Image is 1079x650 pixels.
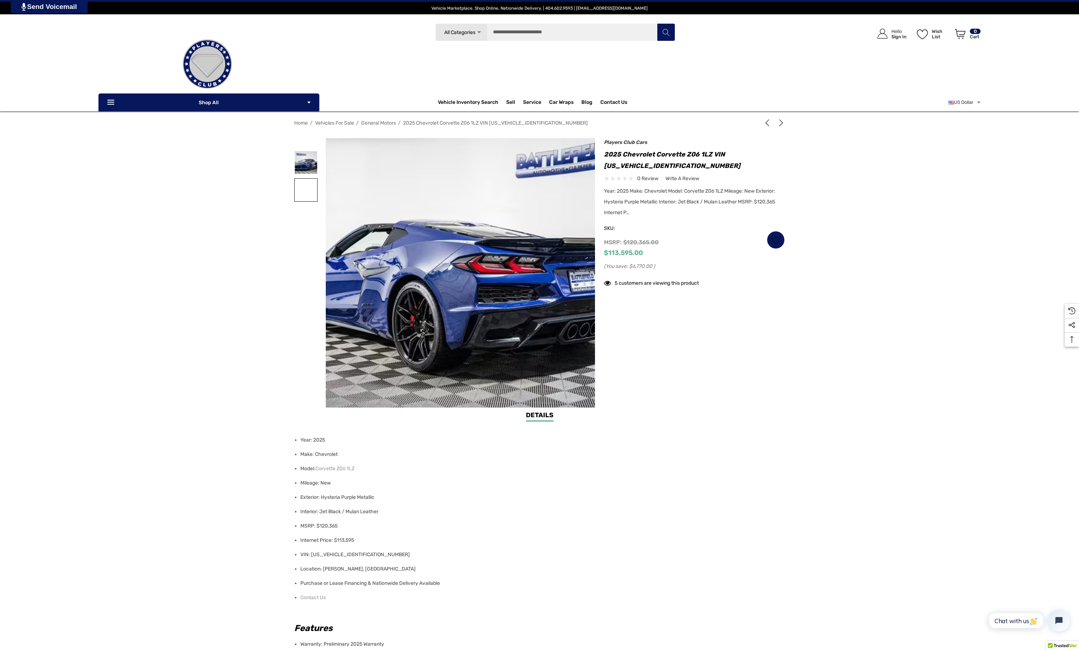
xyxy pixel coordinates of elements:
span: SKU: [604,223,640,233]
p: Sign In [891,34,906,39]
span: $113,595.00 [604,249,643,257]
svg: Social Media [1068,322,1075,329]
img: Players Club | Cars For Sale [171,28,243,100]
p: Shop All [98,93,319,111]
svg: Icon Arrow Down [476,30,482,35]
li: Model: [300,462,780,476]
a: Home [294,120,308,126]
a: Next [775,119,785,126]
h2: Features [294,622,780,635]
a: Vehicles For Sale [315,120,354,126]
li: Location: [PERSON_NAME], [GEOGRAPHIC_DATA] [300,562,780,576]
span: ) [653,263,655,269]
a: USD [948,95,981,110]
span: Write a Review [666,175,699,182]
a: Service [523,99,541,107]
li: MSRP: $120,365 [300,519,780,533]
p: Hello [891,29,906,34]
span: Car Wraps [549,99,574,107]
svg: Icon Arrow Down [306,100,311,105]
svg: Icon User Account [877,29,887,39]
a: Wish List [767,231,785,249]
iframe: Tidio Chat [981,604,1076,637]
li: Purchase or Lease Financing & Nationwide Delivery Available [300,576,780,591]
li: Internet Price: $113,595 [300,533,780,548]
li: Make: Chevrolet [300,447,780,462]
li: Year: 2025 [300,433,780,447]
span: (You save: [604,263,628,269]
p: 0 [970,29,981,34]
nav: Breadcrumb [294,117,785,129]
p: Wish List [932,29,951,39]
a: Cart with 0 items [952,21,981,49]
svg: Review Your Cart [955,29,966,39]
a: Write a Review [666,174,699,183]
svg: Top [1065,336,1079,343]
button: Search [657,23,675,41]
a: All Categories Icon Arrow Down Icon Arrow Up [435,23,487,41]
svg: Wish List [917,29,928,39]
div: 5 customers are viewing this product [604,276,699,288]
a: Sell [506,95,523,110]
svg: Wish List [772,236,780,244]
span: Sell [506,99,515,107]
h1: 2025 Chevrolet Corvette Z06 1LZ VIN [US_VEHICLE_IDENTIFICATION_NUMBER] [604,149,785,172]
li: VIN: [US_VEHICLE_IDENTIFICATION_NUMBER] [300,548,780,562]
li: Interior: Jet Black / Mulan Leather [300,505,780,519]
a: General Motors [361,120,396,126]
a: Corvette Z06 1LZ [315,462,354,476]
span: MSRP: [604,239,622,246]
li: Mileage: New [300,476,780,490]
a: Vehicle Inventory Search [438,99,498,107]
a: Previous [764,119,774,126]
a: Car Wraps [549,95,581,110]
span: $6,770.00 [629,263,652,269]
span: $120,365.00 [623,239,659,246]
span: All Categories [444,29,475,35]
p: Cart [970,34,981,39]
a: Blog [581,99,592,107]
a: Sign in [869,21,910,46]
a: Contact Us [300,591,326,605]
img: PjwhLS0gR2VuZXJhdG9yOiBHcmF2aXQuaW8gLS0+PHN2ZyB4bWxucz0iaHR0cDovL3d3dy53My5vcmcvMjAwMC9zdmciIHhtb... [21,3,26,11]
svg: Icon Line [106,98,117,107]
a: Details [526,410,553,422]
li: Exterior: Hysteria Purple Metallic [300,490,780,505]
a: 2025 Chevrolet Corvette Z06 1LZ VIN [US_VEHICLE_IDENTIFICATION_NUMBER] [403,120,588,126]
a: Wish List Wish List [914,21,952,46]
svg: Recently Viewed [1068,307,1075,314]
a: Players Club Cars [604,139,647,145]
span: 0 review [637,174,658,183]
img: For Sale 2025 Chevrolet Corvette Z06 1LZ VIN 1G1YD2D30S5602869 [295,151,317,174]
a: Contact Us [600,99,627,107]
span: Vehicle Marketplace. Shop Online. Nationwide Delivery. | 404.602.9593 | [EMAIL_ADDRESS][DOMAIN_NAME] [431,6,648,11]
span: Year: 2025 Make: Chevrolet Model: Corvette Z06 1LZ Mileage: New Exterior: Hysteria Purple Metalli... [604,188,775,216]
